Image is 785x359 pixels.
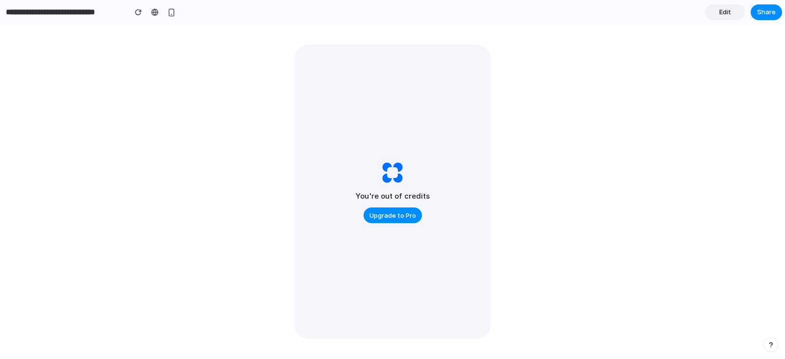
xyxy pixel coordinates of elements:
a: Edit [706,4,745,20]
span: Edit [719,7,731,17]
h2: You're out of credits [356,191,430,202]
button: Upgrade to Pro [364,207,422,223]
button: Share [751,4,782,20]
span: Share [757,7,776,17]
span: Upgrade to Pro [369,211,416,221]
